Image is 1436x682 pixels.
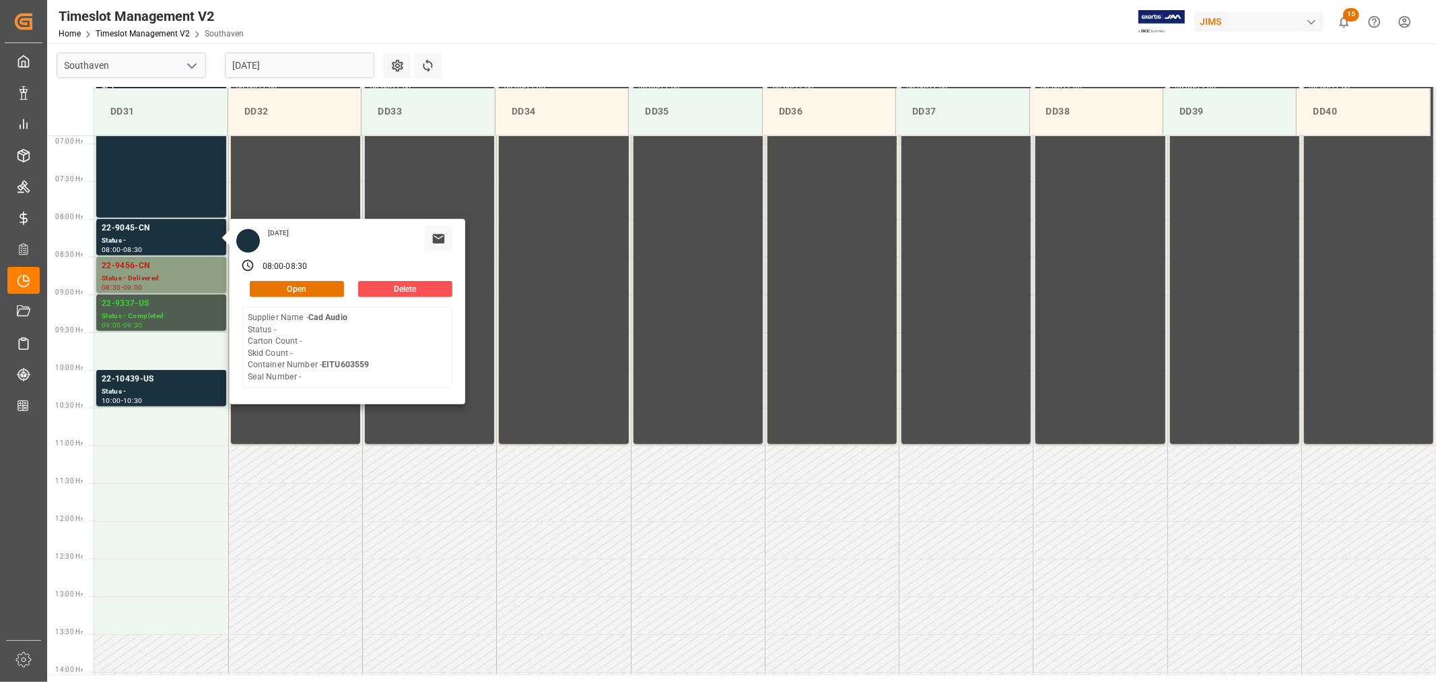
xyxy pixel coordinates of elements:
button: open menu [181,55,201,76]
span: 07:00 Hr [55,137,83,145]
div: DD37 [907,99,1018,124]
div: 08:30 [102,284,121,290]
div: - [1329,84,1331,90]
span: 08:00 Hr [55,213,83,220]
div: 11:00 [1062,84,1082,90]
button: show 15 new notifications [1329,7,1359,37]
div: DD33 [372,99,483,124]
button: JIMS [1194,9,1329,34]
div: - [121,398,123,404]
span: 13:00 Hr [55,590,83,598]
div: - [283,261,285,273]
div: 06:00 [639,84,658,90]
div: 06:00 [504,84,524,90]
div: DD38 [1041,99,1152,124]
span: 09:00 Hr [55,288,83,296]
b: Cad Audio [308,313,347,322]
div: Status - Delivered [102,273,221,284]
div: Timeslot Management V2 [59,6,244,26]
div: 22-9045-CN [102,222,221,235]
div: DD36 [774,99,885,124]
div: DD35 [640,99,751,124]
div: 08:00 [263,261,284,273]
div: 08:30 [123,247,143,253]
a: Home [59,29,81,38]
a: Timeslot Management V2 [96,29,190,38]
div: JIMS [1194,12,1324,32]
input: Type to search/select [57,53,206,78]
span: 08:30 Hr [55,251,83,258]
span: 09:30 Hr [55,326,83,334]
div: 06:00 [1175,84,1195,90]
div: 11:00 [526,84,545,90]
div: 10:00 [102,398,121,404]
span: 07:30 Hr [55,175,83,183]
div: 06:00 [773,84,792,90]
div: 06:00 [1309,84,1329,90]
span: 11:00 Hr [55,439,83,447]
div: - [121,284,123,290]
div: - [121,322,123,328]
button: Delete [358,281,452,297]
div: 11:00 [660,84,680,90]
span: 11:30 Hr [55,477,83,485]
div: DD32 [239,99,350,124]
b: EITU603559 [322,360,369,369]
div: DD31 [105,99,217,124]
div: 22-9456-CN [102,259,221,273]
div: 09:30 [123,322,143,328]
div: - [926,84,928,90]
div: 06:00 [1041,84,1060,90]
div: 09:00 [123,284,143,290]
div: [DATE] [263,228,294,238]
div: - [792,84,794,90]
div: 11:00 [928,84,948,90]
div: - [121,247,123,253]
div: 11:00 [1197,84,1217,90]
div: DD34 [506,99,617,124]
div: 22-9337-US [102,297,221,311]
div: 06:00 [907,84,926,90]
div: 08:00 [102,247,121,253]
div: Status - [102,386,221,398]
div: 09:00 [102,322,121,328]
div: - [524,84,526,90]
div: Status - Completed [102,311,221,322]
span: 12:00 Hr [55,515,83,522]
div: DD39 [1174,99,1285,124]
div: DD40 [1307,99,1419,124]
div: - [1194,84,1196,90]
div: Supplier Name - Status - Carton Count - Skid Count - Container Number - Seal Number - [248,312,370,383]
span: 10:30 Hr [55,402,83,409]
div: - [1060,84,1062,90]
div: 08:30 [286,261,308,273]
div: - [658,84,660,90]
div: Status - [102,235,221,247]
div: 10:30 [123,398,143,404]
span: 15 [1343,8,1359,22]
span: 10:00 Hr [55,364,83,371]
span: 12:30 Hr [55,553,83,560]
img: Exertis%20JAM%20-%20Email%20Logo.jpg_1722504956.jpg [1138,10,1185,34]
span: 13:30 Hr [55,628,83,635]
div: 11:00 [1331,84,1350,90]
button: Help Center [1359,7,1390,37]
div: 11:00 [794,84,814,90]
button: Open [250,281,344,297]
input: MM-DD-YYYY [225,53,374,78]
span: 14:00 Hr [55,666,83,673]
div: 22-10439-US [102,373,221,386]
